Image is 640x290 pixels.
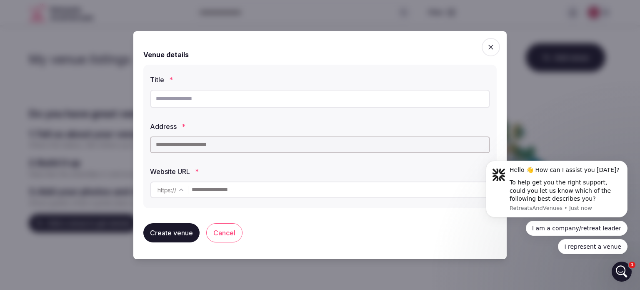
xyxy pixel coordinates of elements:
[473,154,640,259] iframe: Intercom notifications message
[150,168,490,175] label: Website URL
[206,223,242,242] button: Cancel
[143,223,200,242] button: Create venue
[612,262,632,282] iframe: Intercom live chat
[150,76,490,83] label: Title
[143,50,189,60] h2: Venue details
[150,123,490,130] label: Address
[629,262,635,268] span: 1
